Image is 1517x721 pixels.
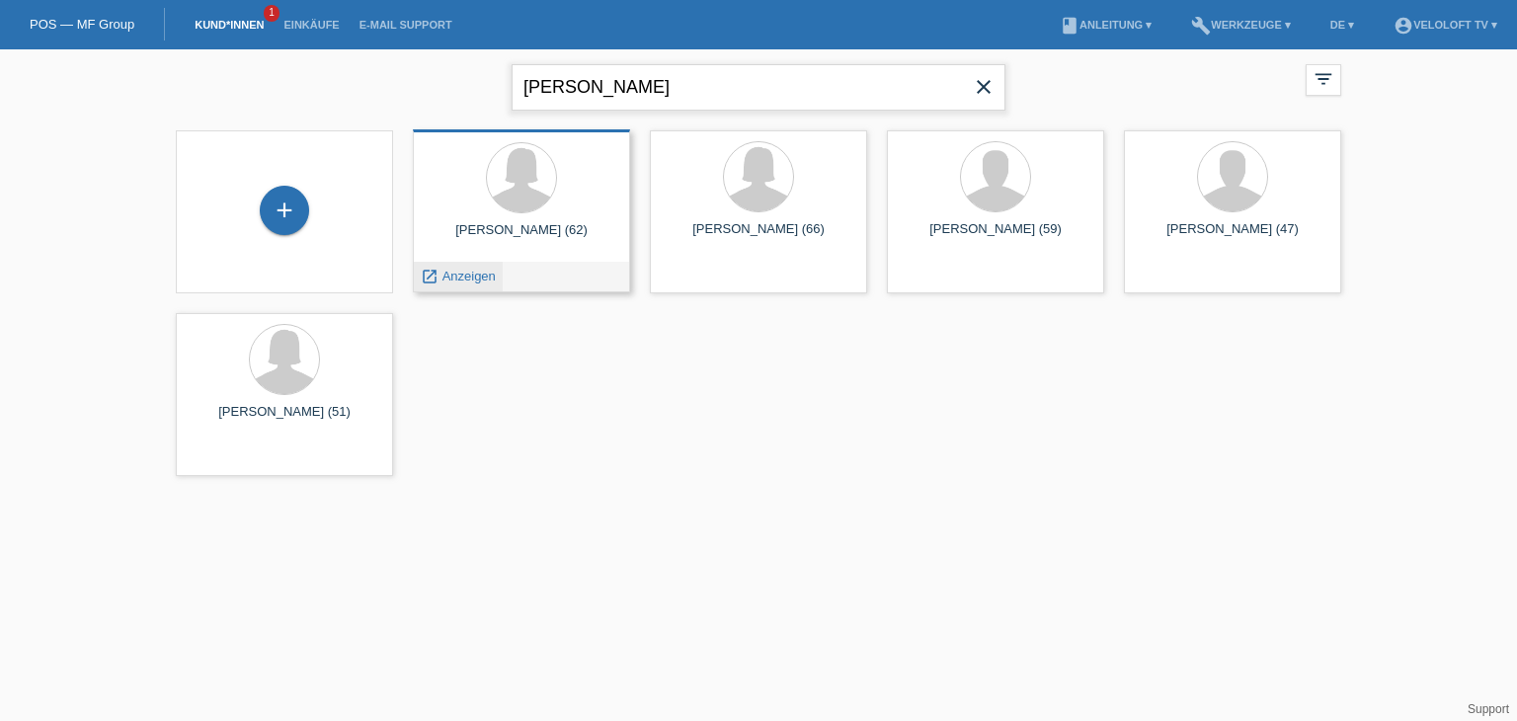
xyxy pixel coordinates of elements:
a: launch Anzeigen [421,269,496,283]
a: DE ▾ [1320,19,1364,31]
div: Kund*in hinzufügen [261,194,308,227]
a: E-Mail Support [350,19,462,31]
a: buildWerkzeuge ▾ [1181,19,1301,31]
i: launch [421,268,439,285]
div: [PERSON_NAME] (47) [1140,221,1325,253]
i: book [1060,16,1079,36]
a: Kund*innen [185,19,274,31]
span: Anzeigen [442,269,496,283]
div: [PERSON_NAME] (51) [192,404,377,436]
a: Einkäufe [274,19,349,31]
a: bookAnleitung ▾ [1050,19,1161,31]
a: account_circleVeloLoft TV ▾ [1384,19,1507,31]
span: 1 [264,5,279,22]
i: account_circle [1394,16,1413,36]
div: [PERSON_NAME] (66) [666,221,851,253]
a: Support [1468,702,1509,716]
i: close [972,75,996,99]
a: POS — MF Group [30,17,134,32]
div: [PERSON_NAME] (62) [429,222,614,254]
div: [PERSON_NAME] (59) [903,221,1088,253]
i: build [1191,16,1211,36]
input: Suche... [512,64,1005,111]
i: filter_list [1313,68,1334,90]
